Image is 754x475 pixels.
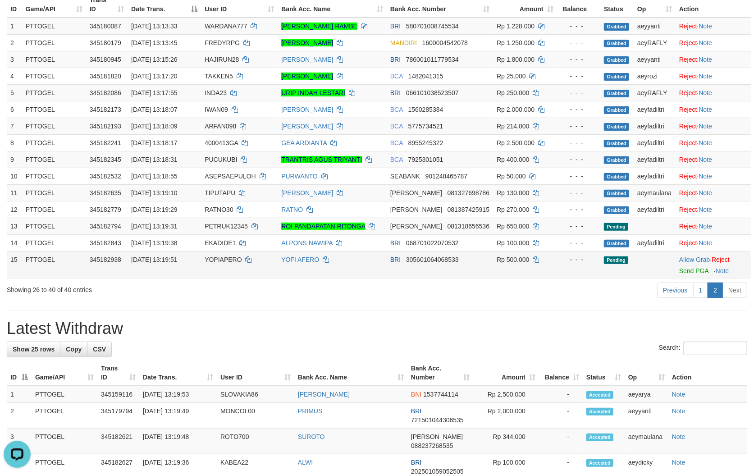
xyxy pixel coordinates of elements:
td: SLOVAKIA86 [217,386,294,403]
span: Copy 580701008745534 to clipboard [406,23,459,30]
span: PETRUK12345 [205,223,248,230]
a: Note [699,173,713,180]
a: PRIMUS [298,407,322,415]
span: Copy 081327698786 to clipboard [448,189,489,196]
label: Search: [659,342,747,355]
td: aeyarya [625,386,668,403]
td: [DATE] 13:19:48 [139,429,217,454]
td: · [676,184,751,201]
th: ID: activate to sort column descending [7,360,32,386]
span: Rp 270.000 [497,206,529,213]
span: Copy 081318656536 to clipboard [448,223,489,230]
span: Copy 901248465787 to clipboard [425,173,467,180]
th: Op: activate to sort column ascending [625,360,668,386]
span: BCA [390,73,403,80]
a: Note [672,459,685,466]
span: [DATE] 13:19:10 [131,189,177,196]
td: aeyfadiltri [634,151,676,168]
span: Copy 721501044306535 to clipboard [411,416,464,424]
div: - - - [561,72,597,81]
span: [DATE] 13:17:55 [131,89,177,96]
span: 345182241 [90,139,121,146]
a: Reject [679,156,697,163]
span: [DATE] 13:18:55 [131,173,177,180]
th: User ID: activate to sort column ascending [217,360,294,386]
td: 3 [7,51,22,68]
td: · [676,134,751,151]
td: Rp 2,000,000 [473,403,539,429]
a: Note [699,106,713,113]
td: 6 [7,101,22,118]
span: SEABANK [390,173,420,180]
td: 11 [7,184,22,201]
a: Copy [60,342,87,357]
td: PTTOGEL [22,251,86,279]
a: Note [716,267,729,274]
div: - - - [561,105,597,114]
a: RATNO [281,206,303,213]
td: 345182621 [97,429,139,454]
span: Rp 130.000 [497,189,529,196]
span: ARFAN098 [205,123,236,130]
td: · [676,51,751,68]
td: aeyfadiltri [634,234,676,251]
span: Rp 2.000.000 [497,106,535,113]
input: Search: [683,342,747,355]
span: 345182086 [90,89,121,96]
a: Note [699,123,713,130]
span: Copy 066101038523507 to clipboard [406,89,459,96]
span: [DATE] 13:18:17 [131,139,177,146]
a: [PERSON_NAME] [281,123,333,130]
span: [DATE] 13:19:51 [131,256,177,263]
a: Previous [657,283,693,298]
a: [PERSON_NAME] [281,73,333,80]
td: · [676,68,751,84]
span: 345182779 [90,206,121,213]
td: 9 [7,151,22,168]
td: 12 [7,201,22,218]
a: [PERSON_NAME] [298,391,350,398]
span: CSV [93,346,106,353]
span: Rp 250.000 [497,89,529,96]
td: PTTOGEL [22,151,86,168]
td: aeyfadiltri [634,168,676,184]
td: 1 [7,18,22,35]
a: Note [699,39,713,46]
span: Pending [604,256,628,264]
a: ALWI [298,459,313,466]
div: - - - [561,22,597,31]
td: MONCOL00 [217,403,294,429]
span: 345182938 [90,256,121,263]
a: [PERSON_NAME] RAMBE [281,23,357,30]
span: 345182794 [90,223,121,230]
td: 2 [7,34,22,51]
a: GEA ARDIANTA [281,139,327,146]
a: TRANTRIS AGUS TRIYANTI [281,156,362,163]
span: FREDYRPG [205,39,240,46]
a: Reject [679,39,697,46]
span: [DATE] 13:18:31 [131,156,177,163]
td: - [539,403,583,429]
td: PTTOGEL [22,18,86,35]
td: PTTOGEL [22,234,86,251]
td: · [676,18,751,35]
span: [PERSON_NAME] [390,223,442,230]
span: Grabbed [604,23,629,31]
td: · [676,101,751,118]
span: [DATE] 13:18:07 [131,106,177,113]
a: Note [699,223,713,230]
a: Reject [679,106,697,113]
span: [PERSON_NAME] [390,206,442,213]
span: INDA23 [205,89,227,96]
span: BRI [390,56,401,63]
a: CSV [87,342,112,357]
td: PTTOGEL [22,218,86,234]
span: TAKKEN5 [205,73,233,80]
span: Rp 400.000 [497,156,529,163]
a: 2 [708,283,723,298]
a: Note [699,89,713,96]
td: PTTOGEL [22,68,86,84]
td: PTTOGEL [32,403,97,429]
td: aeyfadiltri [634,134,676,151]
td: PTTOGEL [22,134,86,151]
